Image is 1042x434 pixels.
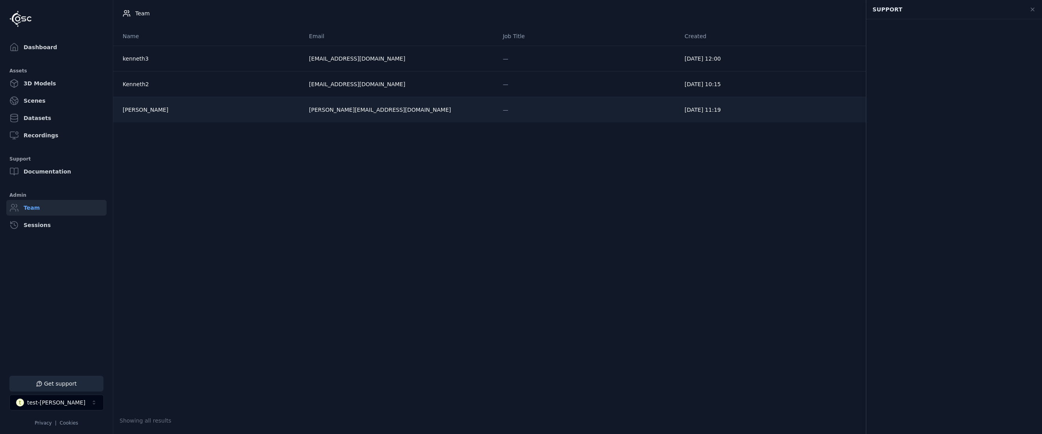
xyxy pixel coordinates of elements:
[309,55,490,63] div: [EMAIL_ADDRESS][DOMAIN_NAME]
[503,81,508,87] span: —
[497,27,678,46] th: Job Title
[303,27,497,46] th: Email
[16,399,24,406] div: t
[9,395,104,410] button: Select a workspace
[35,420,52,426] a: Privacy
[866,19,1042,428] div: Chat Widget
[309,80,490,88] div: [EMAIL_ADDRESS][DOMAIN_NAME]
[123,80,296,88] a: Kenneth2
[123,55,296,63] a: kenneth3
[503,55,508,62] span: —
[60,420,78,426] a: Cookies
[135,9,150,17] span: Team
[503,107,508,113] span: —
[113,27,303,46] th: Name
[685,106,854,114] div: [DATE] 11:19
[678,27,860,46] th: Created
[309,106,490,114] div: [PERSON_NAME][EMAIL_ADDRESS][DOMAIN_NAME]
[685,55,854,63] div: [DATE] 12:00
[685,80,854,88] div: [DATE] 10:15
[55,420,57,426] span: |
[27,399,85,406] div: test-[PERSON_NAME]
[123,106,296,114] a: [PERSON_NAME]
[120,417,171,424] span: Showing all results
[868,2,1025,17] div: Support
